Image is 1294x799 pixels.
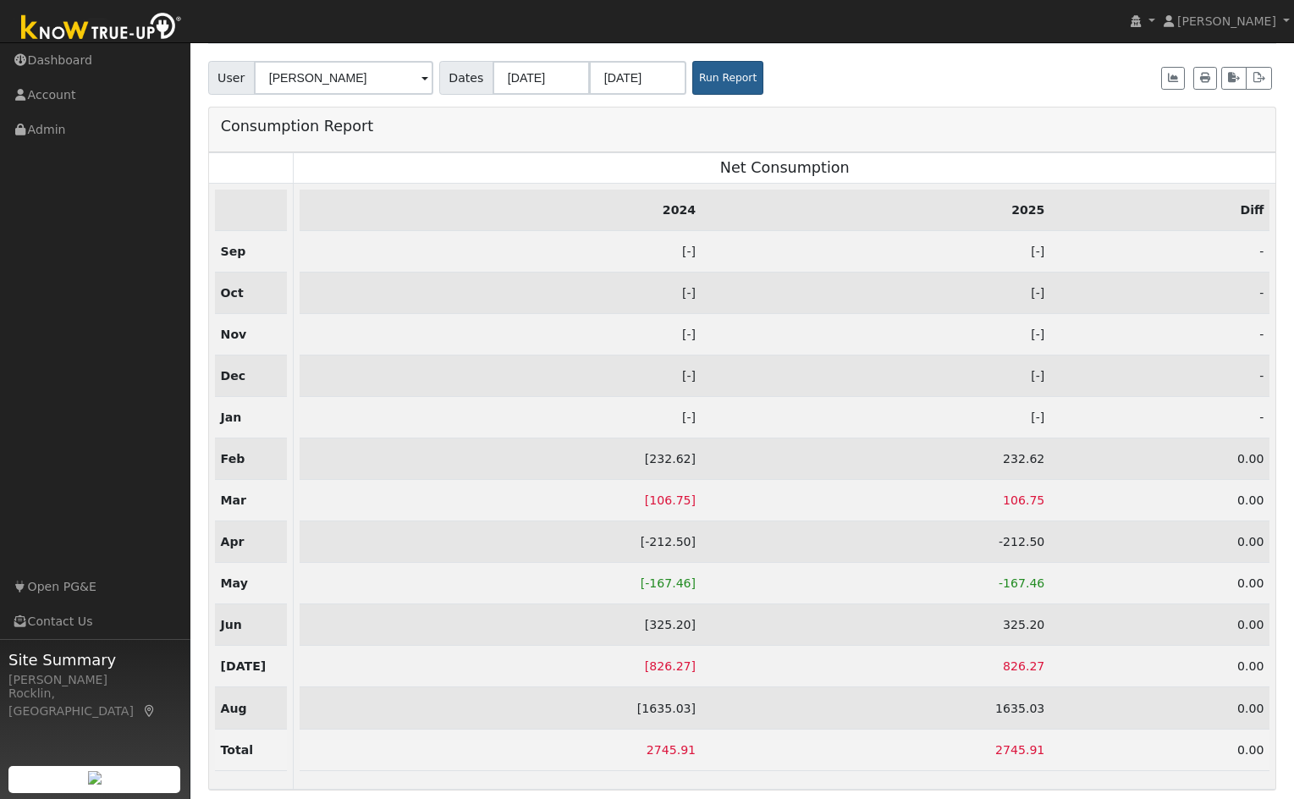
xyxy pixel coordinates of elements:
span: ] [1040,328,1045,341]
span: [ [645,659,650,673]
span: [ [645,452,650,466]
td: -167.46 [300,563,702,604]
span: ] [691,369,697,383]
td: - [300,397,702,438]
button: Show Graph [1161,67,1185,91]
td: 0.00 [1050,521,1269,563]
strong: Mar [221,493,246,507]
span: [ [641,576,646,590]
td: 106.75 [702,480,1050,521]
img: retrieve [88,771,102,785]
td: 0.00 [1050,438,1269,480]
td: 0.00 [1050,729,1269,770]
td: 0.00 [1050,480,1269,521]
strong: Feb [221,452,245,466]
td: 826.27 [300,646,702,687]
span: ] [691,286,697,300]
span: ] [691,411,697,424]
td: - [1050,355,1269,396]
td: -167.46 [702,563,1050,604]
td: - [1050,272,1269,313]
td: - [1050,397,1269,438]
td: -212.50 [702,521,1050,563]
strong: 2025 [1011,203,1044,217]
td: 1635.03 [702,687,1050,729]
span: ] [691,245,697,258]
span: [ [645,493,650,507]
span: ] [691,659,697,673]
td: - [300,313,702,355]
span: ] [1040,245,1045,258]
strong: Apr [221,535,245,548]
div: [PERSON_NAME] [8,671,181,689]
strong: Nov [221,328,247,341]
td: - [300,272,702,313]
td: 0.00 [1050,687,1269,729]
strong: Oct [221,286,244,300]
td: - [702,230,1050,272]
td: 0.00 [1050,563,1269,604]
td: 325.20 [702,604,1050,646]
span: ] [691,328,697,341]
td: - [702,355,1050,396]
span: [ [682,245,687,258]
td: - [702,272,1050,313]
span: ] [1040,286,1045,300]
strong: May [221,576,248,590]
td: - [1050,313,1269,355]
span: [PERSON_NAME] [1177,14,1276,28]
td: 232.62 [300,438,702,480]
td: - [300,230,702,272]
span: Dates [439,61,493,95]
strong: Total [221,743,253,757]
td: 232.62 [702,438,1050,480]
button: Export Interval Data [1246,67,1272,91]
td: 325.20 [300,604,702,646]
button: Print [1193,67,1217,91]
span: [ [682,411,687,424]
td: 106.75 [300,480,702,521]
span: [ [1031,328,1036,341]
strong: Jun [221,618,242,631]
td: 826.27 [702,646,1050,687]
strong: Sep [221,245,246,258]
h3: Consumption Report [221,113,373,139]
strong: [DATE] [221,659,267,673]
a: Map [142,704,157,718]
span: ] [1040,411,1045,424]
span: [ [682,286,687,300]
span: Site Summary [8,648,181,671]
td: - [702,313,1050,355]
div: Rocklin, [GEOGRAPHIC_DATA] [8,685,181,720]
button: Export to CSV [1221,67,1247,91]
span: [ [641,535,646,548]
span: User [208,61,255,95]
td: -212.50 [300,521,702,563]
td: - [702,397,1050,438]
td: 2745.91 [300,729,702,770]
img: Know True-Up [13,9,190,47]
span: [ [637,702,642,715]
h3: Net Consumption [300,159,1269,177]
span: [ [1031,245,1036,258]
input: Select a User [254,61,433,95]
strong: Dec [221,369,246,383]
span: ] [1040,369,1045,383]
span: ] [691,493,697,507]
button: Run Report [692,61,763,95]
span: ] [691,576,697,590]
strong: Diff [1240,203,1264,217]
strong: Aug [221,702,247,715]
span: [ [682,369,687,383]
td: 2745.91 [702,729,1050,770]
span: [ [645,618,650,631]
strong: 2024 [663,203,696,217]
span: ] [691,618,697,631]
span: [ [1031,411,1036,424]
span: ] [691,702,697,715]
span: [ [682,328,687,341]
span: [ [1031,369,1036,383]
td: - [300,355,702,396]
td: 1635.03 [300,687,702,729]
span: ] [691,452,697,466]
